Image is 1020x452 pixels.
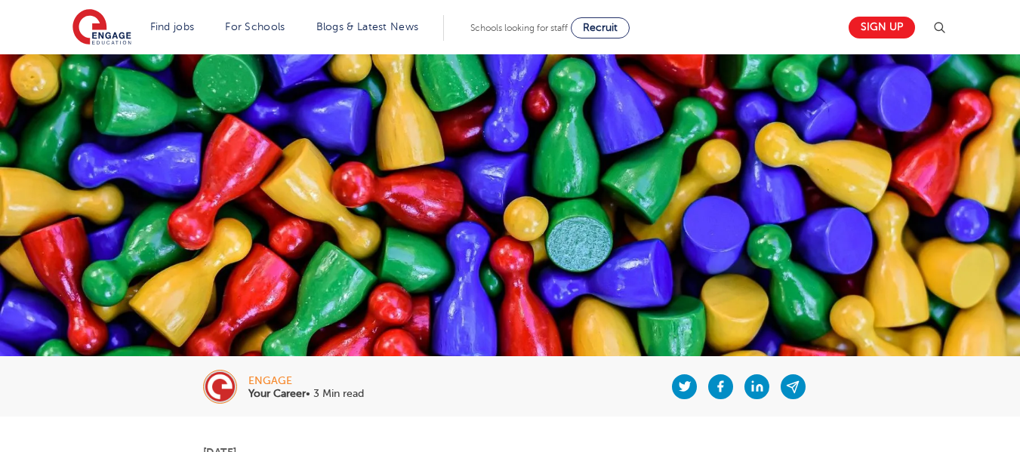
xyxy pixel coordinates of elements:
[248,389,364,399] p: • 3 Min read
[248,388,306,399] b: Your Career
[470,23,568,33] span: Schools looking for staff
[316,21,419,32] a: Blogs & Latest News
[225,21,285,32] a: For Schools
[72,9,131,47] img: Engage Education
[583,22,618,33] span: Recruit
[150,21,195,32] a: Find jobs
[571,17,630,38] a: Recruit
[849,17,915,38] a: Sign up
[248,376,364,386] div: engage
